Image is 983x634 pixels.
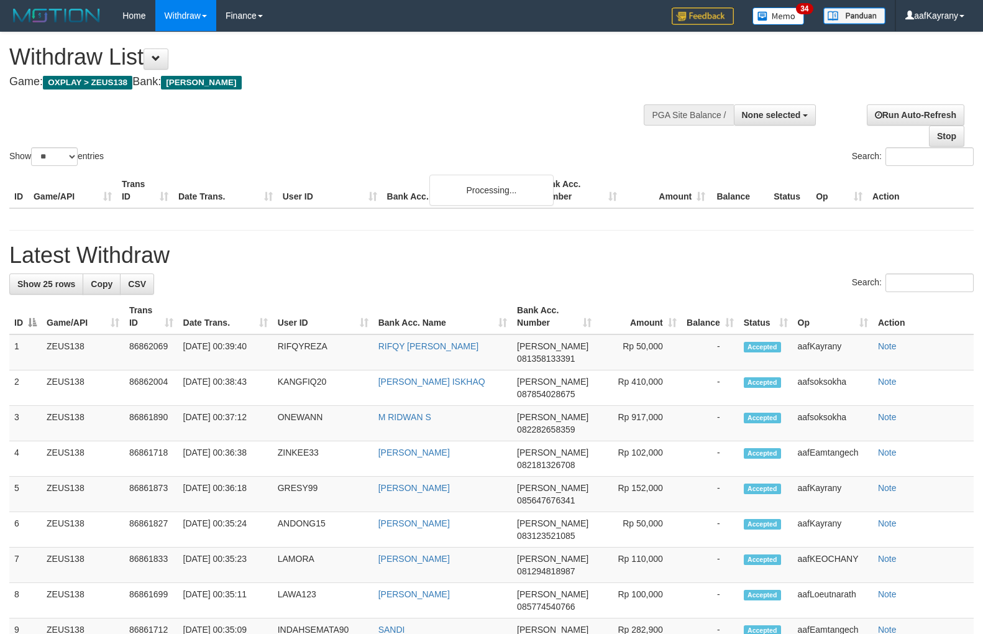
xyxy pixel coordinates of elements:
[682,441,739,477] td: -
[178,441,273,477] td: [DATE] 00:36:38
[378,448,450,457] a: [PERSON_NAME]
[124,548,178,583] td: 86861833
[793,370,873,406] td: aafsoksokha
[878,341,897,351] a: Note
[42,512,124,548] td: ZEUS138
[742,110,801,120] span: None selected
[124,477,178,512] td: 86861873
[744,448,781,459] span: Accepted
[878,589,897,599] a: Note
[597,548,682,583] td: Rp 110,000
[852,147,974,166] label: Search:
[9,512,42,548] td: 6
[744,519,781,530] span: Accepted
[373,299,512,334] th: Bank Acc. Name: activate to sort column ascending
[517,460,575,470] span: Copy 082181326708 to clipboard
[278,173,382,208] th: User ID
[752,7,805,25] img: Button%20Memo.svg
[42,548,124,583] td: ZEUS138
[710,173,769,208] th: Balance
[517,602,575,612] span: Copy 085774540766 to clipboard
[9,548,42,583] td: 7
[9,334,42,370] td: 1
[42,441,124,477] td: ZEUS138
[793,548,873,583] td: aafKEOCHANY
[517,377,588,387] span: [PERSON_NAME]
[124,406,178,441] td: 86861890
[178,477,273,512] td: [DATE] 00:36:18
[682,406,739,441] td: -
[873,299,974,334] th: Action
[534,173,622,208] th: Bank Acc. Number
[42,370,124,406] td: ZEUS138
[173,173,278,208] th: Date Trans.
[9,370,42,406] td: 2
[517,448,588,457] span: [PERSON_NAME]
[273,548,373,583] td: LAMORA
[124,583,178,618] td: 86861699
[273,334,373,370] td: RIFQYREZA
[597,299,682,334] th: Amount: activate to sort column ascending
[517,412,588,422] span: [PERSON_NAME]
[378,483,450,493] a: [PERSON_NAME]
[178,334,273,370] td: [DATE] 00:39:40
[124,370,178,406] td: 86862004
[517,425,575,434] span: Copy 082282658359 to clipboard
[91,279,112,289] span: Copy
[517,389,575,399] span: Copy 087854028675 to clipboard
[517,495,575,505] span: Copy 085647676341 to clipboard
[9,273,83,295] a: Show 25 rows
[597,512,682,548] td: Rp 50,000
[9,243,974,268] h1: Latest Withdraw
[128,279,146,289] span: CSV
[43,76,132,90] span: OXPLAY > ZEUS138
[885,273,974,292] input: Search:
[378,554,450,564] a: [PERSON_NAME]
[878,377,897,387] a: Note
[597,406,682,441] td: Rp 917,000
[9,299,42,334] th: ID: activate to sort column descending
[9,406,42,441] td: 3
[273,583,373,618] td: LAWA123
[17,279,75,289] span: Show 25 rows
[682,548,739,583] td: -
[9,173,29,208] th: ID
[878,448,897,457] a: Note
[273,370,373,406] td: KANGFIQ20
[744,342,781,352] span: Accepted
[178,370,273,406] td: [DATE] 00:38:43
[597,334,682,370] td: Rp 50,000
[744,590,781,600] span: Accepted
[31,147,78,166] select: Showentries
[672,7,734,25] img: Feedback.jpg
[517,483,588,493] span: [PERSON_NAME]
[178,583,273,618] td: [DATE] 00:35:11
[42,583,124,618] td: ZEUS138
[382,173,534,208] th: Bank Acc. Name
[597,477,682,512] td: Rp 152,000
[178,406,273,441] td: [DATE] 00:37:12
[378,341,479,351] a: RIFQY [PERSON_NAME]
[852,273,974,292] label: Search:
[9,147,104,166] label: Show entries
[273,299,373,334] th: User ID: activate to sort column ascending
[622,173,710,208] th: Amount
[793,512,873,548] td: aafKayrany
[929,126,964,147] a: Stop
[878,554,897,564] a: Note
[744,484,781,494] span: Accepted
[378,518,450,528] a: [PERSON_NAME]
[9,76,643,88] h4: Game: Bank:
[597,441,682,477] td: Rp 102,000
[885,147,974,166] input: Search:
[517,531,575,541] span: Copy 083123521085 to clipboard
[744,554,781,565] span: Accepted
[682,512,739,548] td: -
[378,412,431,422] a: M RIDWAN S
[42,334,124,370] td: ZEUS138
[796,3,813,14] span: 34
[124,512,178,548] td: 86861827
[9,441,42,477] td: 4
[811,173,867,208] th: Op
[178,299,273,334] th: Date Trans.: activate to sort column ascending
